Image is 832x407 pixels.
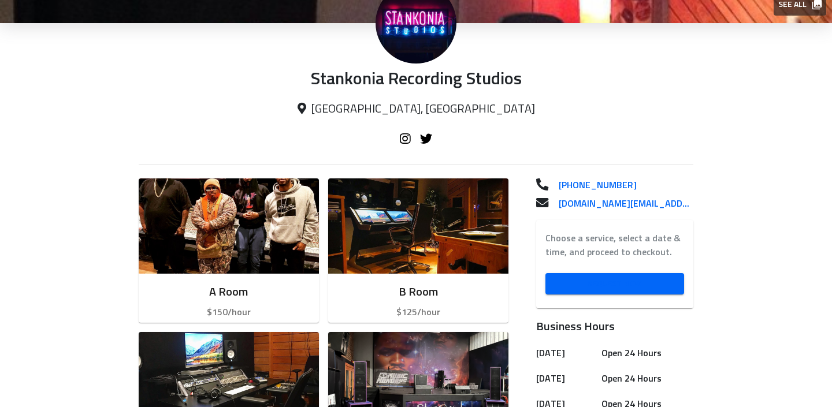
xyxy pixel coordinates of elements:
[337,305,499,319] p: $125/hour
[139,102,693,117] p: [GEOGRAPHIC_DATA], [GEOGRAPHIC_DATA]
[148,283,310,301] h6: A Room
[601,345,689,361] h6: Open 24 Hours
[555,277,675,291] span: Request Now
[139,178,319,323] button: A Room$150/hour
[337,283,499,301] h6: B Room
[328,178,508,323] button: B Room$125/hour
[536,371,597,387] h6: [DATE]
[328,178,508,274] img: Room image
[549,197,693,211] a: [DOMAIN_NAME][EMAIL_ADDRESS][DOMAIN_NAME]
[545,273,684,294] a: Request Now
[536,345,597,361] h6: [DATE]
[148,305,310,319] p: $150/hour
[536,318,693,336] h6: Business Hours
[549,178,693,192] a: [PHONE_NUMBER]
[545,231,684,259] label: Choose a service, select a date & time, and proceed to checkout.
[139,69,693,91] p: Stankonia Recording Studios
[601,371,689,387] h6: Open 24 Hours
[139,178,319,274] img: Room image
